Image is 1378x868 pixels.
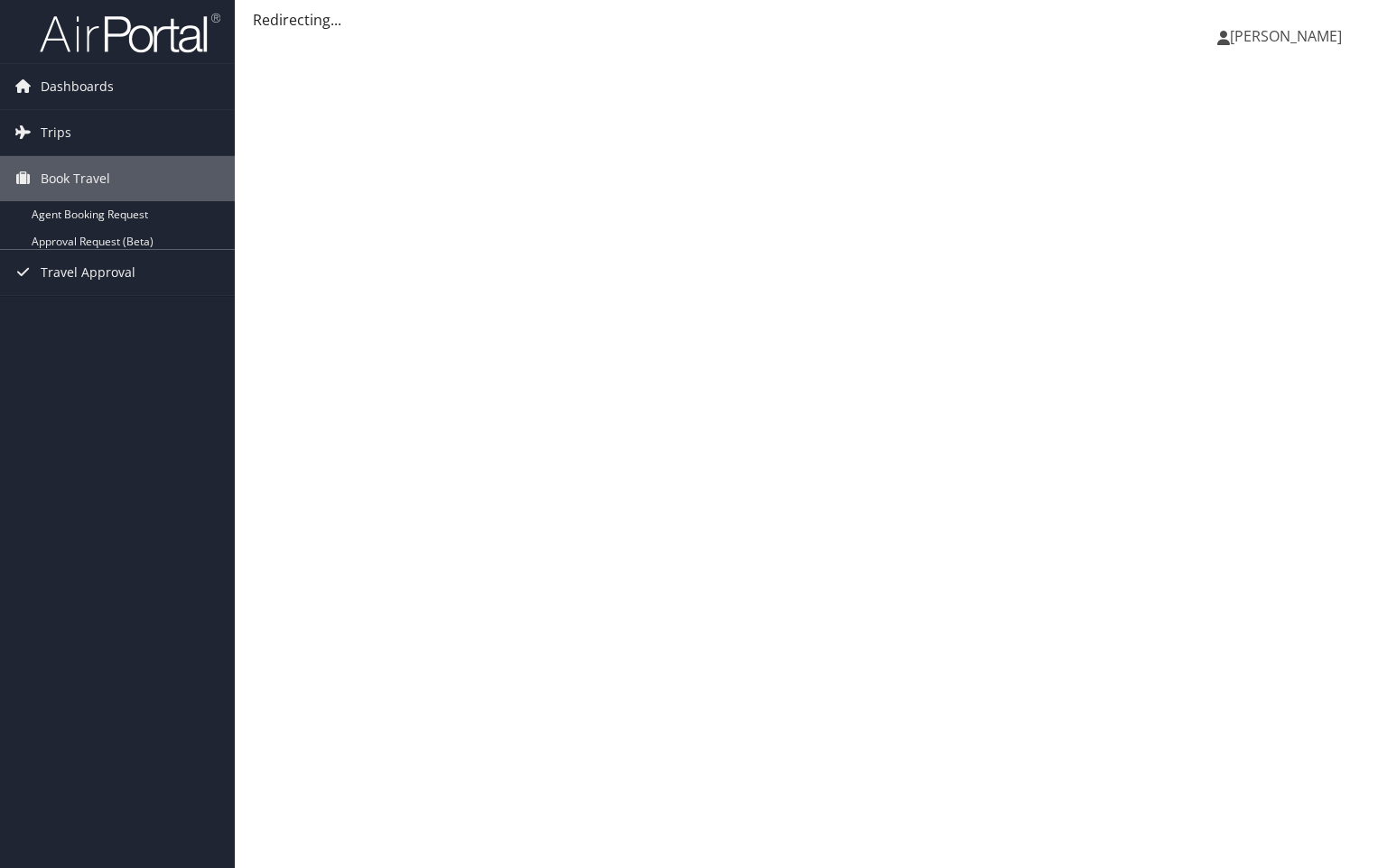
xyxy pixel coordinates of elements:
[41,156,110,201] span: Book Travel
[40,12,220,54] img: airportal-logo.png
[1217,9,1360,63] a: [PERSON_NAME]
[1230,26,1342,46] span: [PERSON_NAME]
[253,9,1360,31] div: Redirecting...
[41,64,114,109] span: Dashboards
[41,250,135,295] span: Travel Approval
[41,110,71,155] span: Trips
